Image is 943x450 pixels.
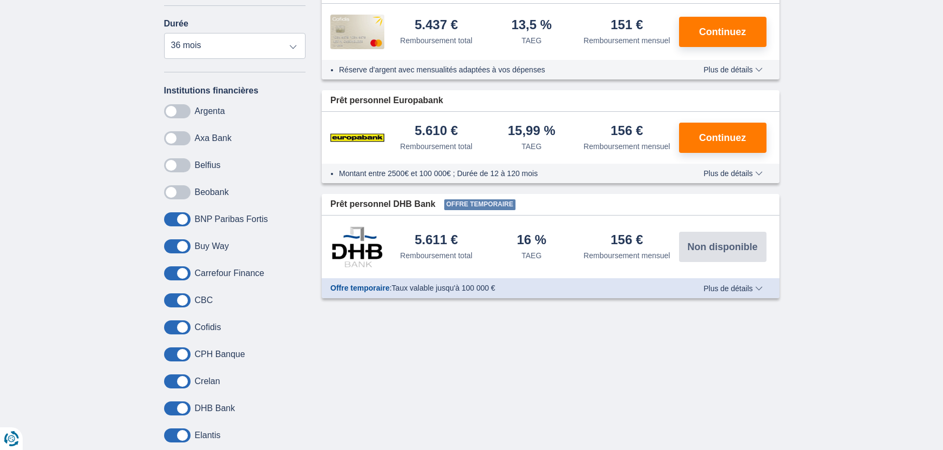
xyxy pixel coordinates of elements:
[695,65,770,74] button: Plus de détails
[195,133,232,143] label: Axa Bank
[415,124,458,139] div: 5.610 €
[703,285,762,292] span: Plus de détails
[330,284,390,292] span: Offre temporaire
[521,141,541,152] div: TAEG
[584,250,670,261] div: Remboursement mensuel
[508,124,555,139] div: 15,99 %
[584,35,670,46] div: Remboursement mensuel
[699,27,746,37] span: Continuez
[699,133,746,143] span: Continuez
[703,170,762,177] span: Plus de détails
[695,284,770,293] button: Plus de détails
[195,187,229,197] label: Beobank
[610,18,643,33] div: 151 €
[164,19,188,29] label: Durée
[688,242,758,252] span: Non disponible
[330,198,436,211] span: Prêt personnel DHB Bank
[511,18,552,33] div: 13,5 %
[695,169,770,178] button: Plus de détails
[339,64,672,75] li: Réserve d'argent avec mensualités adaptées à vos dépenses
[392,284,496,292] span: Taux valable jusqu'à 100 000 €
[400,250,472,261] div: Remboursement total
[195,377,220,386] label: Crelan
[610,124,643,139] div: 156 €
[195,214,268,224] label: BNP Paribas Fortis
[521,35,541,46] div: TAEG
[610,233,643,248] div: 156 €
[339,168,672,179] li: Montant entre 2500€ et 100 000€ ; Durée de 12 à 120 mois
[195,241,229,251] label: Buy Way
[195,106,225,116] label: Argenta
[517,233,546,248] div: 16 %
[195,295,213,305] label: CBC
[330,95,443,107] span: Prêt personnel Europabank
[330,226,384,267] img: pret personnel DHB Bank
[195,350,245,359] label: CPH Banque
[679,123,766,153] button: Continuez
[521,250,541,261] div: TAEG
[164,86,259,96] label: Institutions financières
[195,268,264,278] label: Carrefour Finance
[679,232,766,262] button: Non disponible
[584,141,670,152] div: Remboursement mensuel
[400,141,472,152] div: Remboursement total
[195,404,235,413] label: DHB Bank
[415,18,458,33] div: 5.437 €
[400,35,472,46] div: Remboursement total
[322,283,681,293] div: :
[703,66,762,73] span: Plus de détails
[444,199,515,210] span: Offre temporaire
[415,233,458,248] div: 5.611 €
[330,124,384,151] img: pret personnel Europabank
[679,17,766,47] button: Continuez
[195,323,221,332] label: Cofidis
[330,15,384,49] img: pret personnel Cofidis CC
[195,431,221,440] label: Elantis
[195,160,221,170] label: Belfius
